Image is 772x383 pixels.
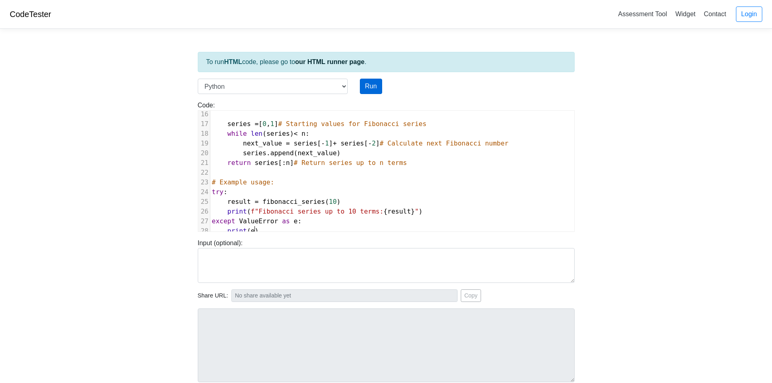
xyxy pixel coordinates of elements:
span: # Example usage: [212,178,274,186]
button: Copy [461,289,481,302]
a: Contact [701,7,729,21]
span: - [368,139,372,147]
div: 17 [198,119,210,129]
span: fibonacci_series [263,198,325,205]
span: [: ] [212,159,407,167]
span: result [387,208,411,215]
span: len [251,130,263,137]
span: print [227,208,247,215]
div: Code: [192,101,581,232]
span: 0 [263,120,267,128]
div: 28 [198,226,210,236]
span: : [212,188,228,196]
span: - [321,139,325,147]
span: next_value [297,149,336,157]
span: series [254,159,278,167]
span: series [294,139,317,147]
div: 24 [198,187,210,197]
span: [ ] [ ] [212,139,509,147]
a: our HTML runner page [295,58,364,65]
div: 18 [198,129,210,139]
span: e [251,227,255,235]
span: while [227,130,247,137]
span: 2 [372,139,376,147]
span: return [227,159,251,167]
span: # Return series up to n terms [294,159,407,167]
span: series [243,149,267,157]
div: 23 [198,178,210,187]
a: Widget [672,7,699,21]
span: : [212,217,302,225]
span: ( ) [212,198,341,205]
span: # Calculate next Fibonacci number [380,139,509,147]
span: = [254,120,259,128]
span: = [254,198,259,205]
span: ( ) [212,227,259,235]
span: 1 [270,120,274,128]
span: ( ) : [212,130,310,137]
div: Input (optional): [192,238,581,283]
span: append [270,149,294,157]
span: Share URL: [198,291,228,300]
span: except [212,217,235,225]
a: Assessment Tool [615,7,670,21]
span: [ , ] [212,120,427,128]
span: ValueError [239,217,278,225]
span: result [227,198,251,205]
div: 27 [198,216,210,226]
a: Login [736,6,762,22]
span: print [227,227,247,235]
div: 26 [198,207,210,216]
span: series [227,120,251,128]
div: To run code, please go to . [198,52,575,72]
span: f"Fibonacci series up to 10 terms: [251,208,384,215]
input: No share available yet [231,289,458,302]
div: 22 [198,168,210,178]
span: as [282,217,290,225]
span: series [340,139,364,147]
span: " [415,208,419,215]
span: try [212,188,224,196]
span: . ( ) [212,149,341,157]
div: 25 [198,197,210,207]
strong: HTML [224,58,242,65]
span: ( { } ) [212,208,423,215]
div: 16 [198,109,210,119]
div: 19 [198,139,210,148]
a: CodeTester [10,10,51,19]
span: 10 [329,198,337,205]
span: < [294,130,298,137]
div: 21 [198,158,210,168]
span: 1 [325,139,329,147]
span: n [302,130,306,137]
button: Run [360,79,382,94]
div: 20 [198,148,210,158]
span: series [266,130,290,137]
span: + [333,139,337,147]
span: next_value [243,139,282,147]
span: e [294,217,298,225]
span: # Starting values for Fibonacci series [278,120,426,128]
span: = [286,139,290,147]
span: n [286,159,290,167]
